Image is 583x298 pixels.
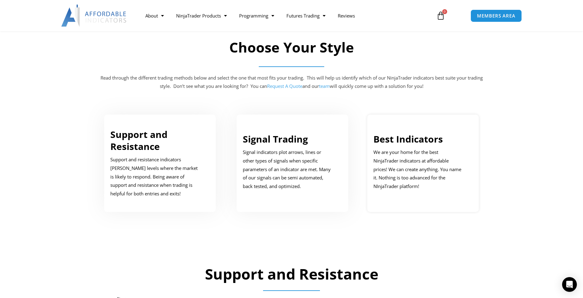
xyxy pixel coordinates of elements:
a: Futures Trading [280,9,332,23]
a: About [139,9,170,23]
p: Support and resistance indicators [PERSON_NAME] levels where the market is likely to respond. Bei... [110,155,201,198]
a: 0 [427,7,454,25]
img: LogoAI | Affordable Indicators – NinjaTrader [61,5,127,27]
p: We are your home for the best NinjaTrader indicators at affordable prices! We can create anything... [373,148,464,191]
span: 0 [442,9,447,14]
h2: Support and Resistance [103,265,481,284]
a: Best Indicators [373,133,443,145]
p: Read through the different trading methods below and select the one that most fits your trading. ... [100,74,484,91]
a: MEMBERS AREA [471,10,522,22]
h2: Choose Your Style [100,38,484,57]
a: NinjaTrader Products [170,9,233,23]
span: MEMBERS AREA [477,14,515,18]
nav: Menu [139,9,429,23]
p: Signal indicators plot arrows, lines or other types of signals when specific parameters of an ind... [243,148,333,191]
a: Reviews [332,9,361,23]
a: team [319,83,330,89]
a: Signal Trading [243,133,308,145]
a: Request A Quote [267,83,302,89]
a: Programming [233,9,280,23]
a: Support and Resistance [110,128,167,153]
div: Open Intercom Messenger [562,277,577,292]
